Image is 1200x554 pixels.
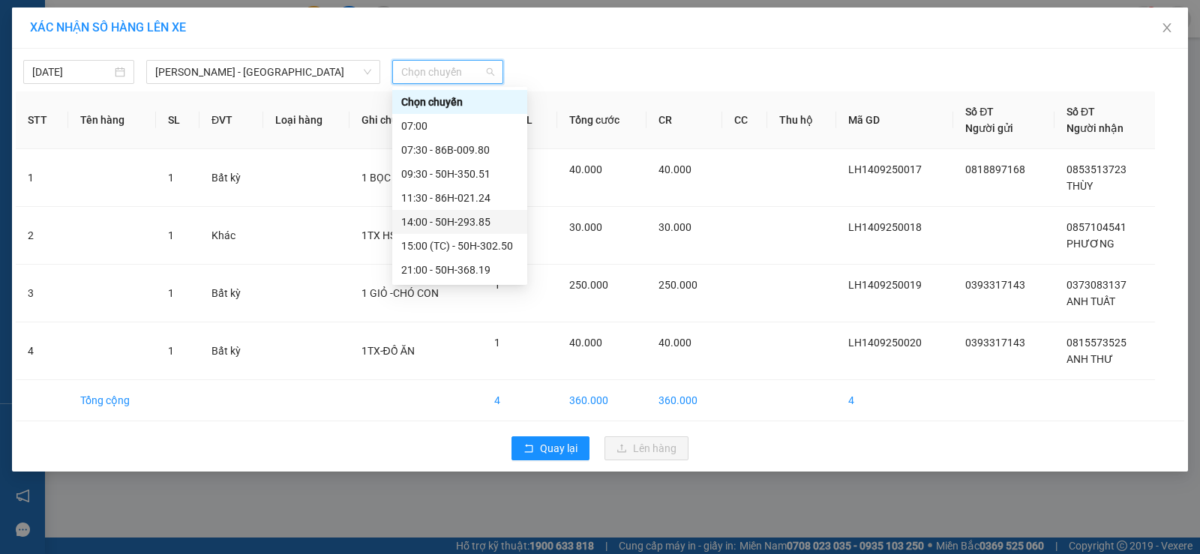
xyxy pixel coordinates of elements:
[361,287,439,299] span: 1 GIỎ -CHÓ CON
[16,265,68,322] td: 3
[1066,295,1115,307] span: ANH TUẤT
[16,322,68,380] td: 4
[965,337,1025,349] span: 0393317143
[658,279,697,291] span: 250.000
[16,207,68,265] td: 2
[658,337,691,349] span: 40.000
[658,163,691,175] span: 40.000
[30,20,186,34] span: XÁC NHẬN SỐ HÀNG LÊN XE
[1066,279,1126,291] span: 0373083137
[68,380,157,421] td: Tổng cộng
[168,345,174,357] span: 1
[32,64,112,80] input: 14/09/2025
[569,163,602,175] span: 40.000
[155,61,371,83] span: Phan Rí - Sài Gòn
[401,166,518,182] div: 09:30 - 50H-350.51
[767,91,837,149] th: Thu hộ
[1066,221,1126,233] span: 0857104541
[965,106,994,118] span: Số ĐT
[16,149,68,207] td: 1
[156,91,199,149] th: SL
[1066,163,1126,175] span: 0853513723
[540,440,577,457] span: Quay lại
[965,279,1025,291] span: 0393317143
[511,436,589,460] button: rollbackQuay lại
[349,91,482,149] th: Ghi chú
[361,345,415,357] span: 1TX-ĐỒ ĂN
[401,190,518,206] div: 11:30 - 86H-021.24
[646,91,722,149] th: CR
[401,118,518,134] div: 07:00
[604,436,688,460] button: uploadLên hàng
[1066,238,1114,250] span: PHƯƠNG
[363,67,372,76] span: down
[199,207,263,265] td: Khác
[1146,7,1188,49] button: Close
[16,91,68,149] th: STT
[523,443,534,455] span: rollback
[836,91,953,149] th: Mã GD
[168,172,174,184] span: 1
[557,380,646,421] td: 360.000
[168,287,174,299] span: 1
[401,94,518,110] div: Chọn chuyến
[401,142,518,158] div: 07:30 - 86B-009.80
[199,149,263,207] td: Bất kỳ
[569,337,602,349] span: 40.000
[1066,353,1113,365] span: ANH THƯ
[836,380,953,421] td: 4
[557,91,646,149] th: Tổng cước
[965,163,1025,175] span: 0818897168
[848,279,922,291] span: LH1409250019
[658,221,691,233] span: 30.000
[494,279,500,291] span: 1
[1066,122,1123,134] span: Người nhận
[401,214,518,230] div: 14:00 - 50H-293.85
[263,91,349,149] th: Loại hàng
[482,380,557,421] td: 4
[401,262,518,278] div: 21:00 - 50H-368.19
[1066,180,1093,192] span: THÙY
[569,279,608,291] span: 250.000
[1161,22,1173,34] span: close
[848,163,922,175] span: LH1409250017
[401,238,518,254] div: 15:00 (TC) - 50H-302.50
[1066,337,1126,349] span: 0815573525
[199,91,263,149] th: ĐVT
[965,122,1013,134] span: Người gửi
[494,337,500,349] span: 1
[848,221,922,233] span: LH1409250018
[168,229,174,241] span: 1
[1066,106,1095,118] span: Số ĐT
[722,91,767,149] th: CC
[68,91,157,149] th: Tên hàng
[199,265,263,322] td: Bất kỳ
[361,229,396,241] span: 1TX HS
[848,337,922,349] span: LH1409250020
[401,61,494,83] span: Chọn chuyến
[569,221,602,233] span: 30.000
[361,172,448,184] span: 1 BỌC ĐEN ĐỒ ĂN
[199,322,263,380] td: Bất kỳ
[392,90,527,114] div: Chọn chuyến
[646,380,722,421] td: 360.000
